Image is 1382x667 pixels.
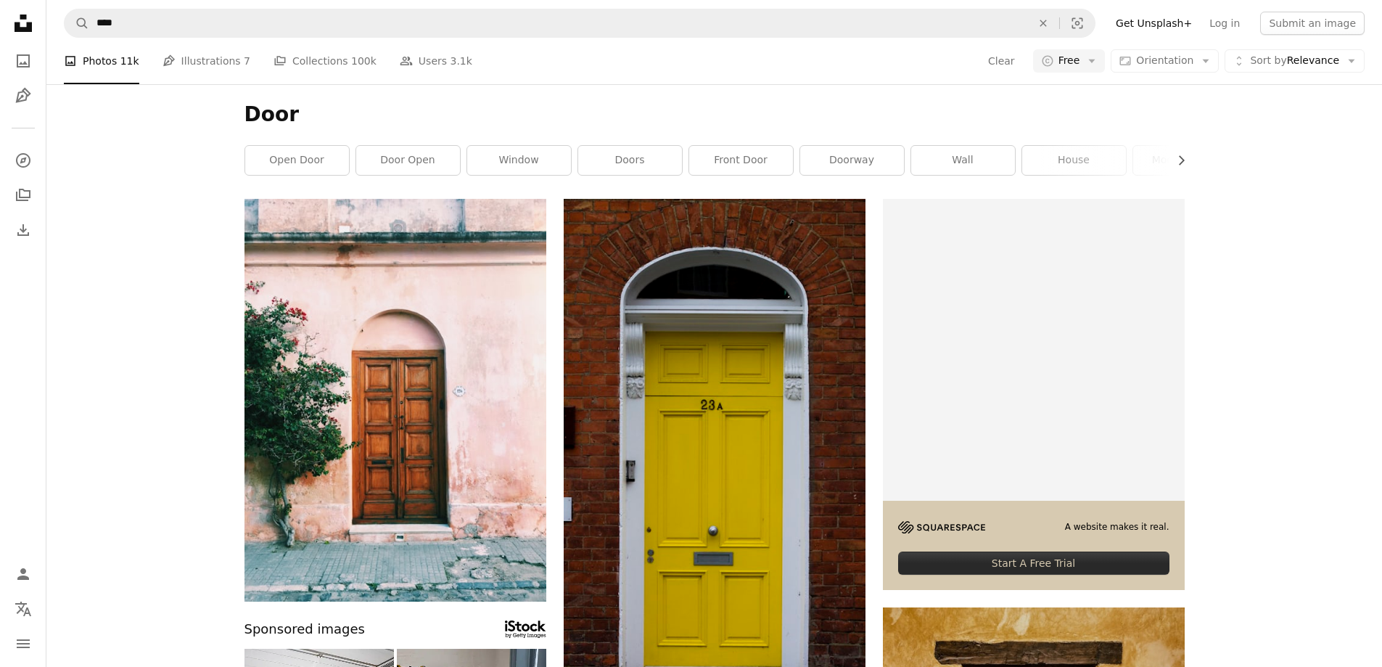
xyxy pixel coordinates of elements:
[1225,49,1365,73] button: Sort byRelevance
[1133,146,1237,175] a: modern door
[273,38,377,84] a: Collections 100k
[1065,521,1169,533] span: A website makes it real.
[244,619,365,640] span: Sponsored images
[578,146,682,175] a: doors
[9,216,38,245] a: Download History
[800,146,904,175] a: doorway
[244,199,546,602] img: green plants beside brown wooden door
[1027,9,1059,37] button: Clear
[1250,54,1286,66] span: Sort by
[1033,49,1106,73] button: Free
[9,560,38,589] a: Log in / Sign up
[244,53,250,69] span: 7
[244,102,1185,128] h1: Door
[451,53,472,69] span: 3.1k
[351,53,377,69] span: 100k
[1111,49,1219,73] button: Orientation
[987,49,1016,73] button: Clear
[1168,146,1185,175] button: scroll list to the right
[1201,12,1249,35] a: Log in
[911,146,1015,175] a: wall
[163,38,250,84] a: Illustrations 7
[883,199,1185,590] a: A website makes it real.Start A Free Trial
[1107,12,1201,35] a: Get Unsplash+
[244,393,546,406] a: green plants beside brown wooden door
[400,38,472,84] a: Users 3.1k
[9,181,38,210] a: Collections
[689,146,793,175] a: front door
[1058,54,1080,68] span: Free
[9,46,38,75] a: Photos
[898,552,1169,575] div: Start A Free Trial
[467,146,571,175] a: window
[1250,54,1339,68] span: Relevance
[9,9,38,41] a: Home — Unsplash
[64,9,1095,38] form: Find visuals sitewide
[1060,9,1095,37] button: Visual search
[9,594,38,623] button: Language
[564,457,865,470] a: yellow wooden door is close
[9,81,38,110] a: Illustrations
[65,9,89,37] button: Search Unsplash
[1022,146,1126,175] a: house
[9,146,38,175] a: Explore
[1136,54,1193,66] span: Orientation
[1260,12,1365,35] button: Submit an image
[898,521,985,533] img: file-1705255347840-230a6ab5bca9image
[245,146,349,175] a: open door
[9,629,38,658] button: Menu
[356,146,460,175] a: door open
